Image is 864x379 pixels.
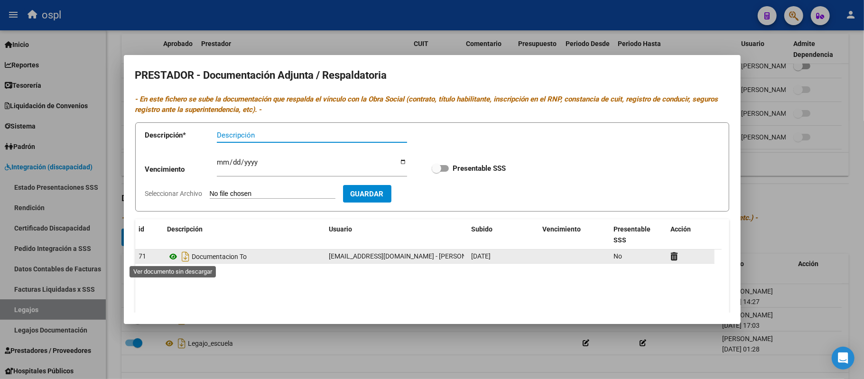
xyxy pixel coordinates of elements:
i: Descargar documento [180,249,192,264]
span: Presentable SSS [614,225,651,244]
span: Acción [671,225,691,233]
datatable-header-cell: Presentable SSS [610,219,667,250]
span: No [614,252,622,260]
strong: Presentable SSS [453,164,506,173]
p: Vencimiento [145,164,217,175]
datatable-header-cell: Vencimiento [539,219,610,250]
span: Descripción [167,225,203,233]
datatable-header-cell: Subido [468,219,539,250]
span: 71 [139,252,147,260]
span: Guardar [351,190,384,198]
span: Documentacion To [192,253,247,260]
span: [EMAIL_ADDRESS][DOMAIN_NAME] - [PERSON_NAME] [329,252,490,260]
datatable-header-cell: Usuario [325,219,468,250]
datatable-header-cell: Descripción [164,219,325,250]
span: [DATE] [472,252,491,260]
datatable-header-cell: id [135,219,164,250]
span: Vencimiento [543,225,581,233]
span: Subido [472,225,493,233]
h2: PRESTADOR - Documentación Adjunta / Respaldatoria [135,66,729,84]
div: Open Intercom Messenger [832,347,855,370]
span: id [139,225,145,233]
datatable-header-cell: Acción [667,219,715,250]
p: Descripción [145,130,217,141]
span: Seleccionar Archivo [145,190,203,197]
span: Usuario [329,225,353,233]
button: Guardar [343,185,391,203]
i: - En este fichero se sube la documentación que respalda el vínculo con la Obra Social (contrato, ... [135,95,718,114]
